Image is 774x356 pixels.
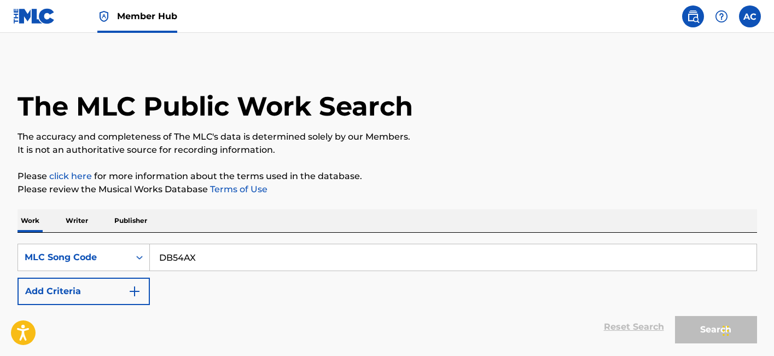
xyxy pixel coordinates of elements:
[723,314,729,347] div: Drag
[719,303,774,356] iframe: Chat Widget
[743,221,774,301] iframe: Resource Center
[18,244,757,349] form: Search Form
[739,5,761,27] div: User Menu
[25,251,123,264] div: MLC Song Code
[18,130,757,143] p: The accuracy and completeness of The MLC's data is determined solely by our Members.
[715,10,728,23] img: help
[18,170,757,183] p: Please for more information about the terms used in the database.
[18,183,757,196] p: Please review the Musical Works Database
[18,143,757,157] p: It is not an authoritative source for recording information.
[686,10,700,23] img: search
[62,209,91,232] p: Writer
[18,209,43,232] p: Work
[18,278,150,305] button: Add Criteria
[711,5,732,27] div: Help
[682,5,704,27] a: Public Search
[49,171,92,181] a: click here
[208,184,267,194] a: Terms of Use
[117,10,177,22] span: Member Hub
[128,285,141,298] img: 9d2ae6d4665cec9f34b9.svg
[97,10,110,23] img: Top Rightsholder
[13,8,55,24] img: MLC Logo
[18,90,413,123] h1: The MLC Public Work Search
[111,209,150,232] p: Publisher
